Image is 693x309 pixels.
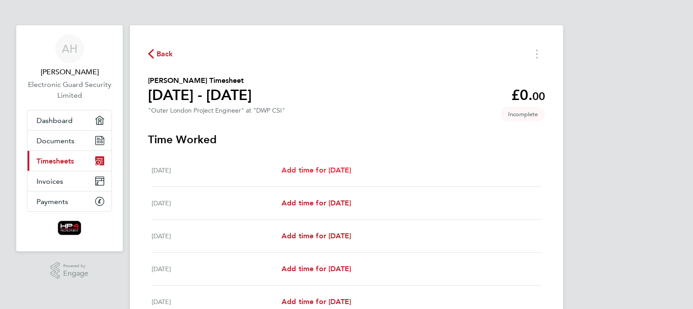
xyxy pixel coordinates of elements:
button: Timesheets Menu [529,47,545,61]
a: Add time for [DATE] [282,198,351,209]
span: Dashboard [37,116,73,125]
app-decimal: £0. [511,86,545,104]
div: [DATE] [152,231,282,241]
span: Add time for [DATE] [282,166,351,174]
span: Documents [37,136,74,145]
button: Back [148,48,173,59]
span: Engage [63,270,88,277]
span: Powered by [63,262,88,270]
a: AH[PERSON_NAME] [27,34,112,77]
span: Timesheets [37,157,74,165]
span: AH [62,43,78,55]
span: Payments [37,197,68,206]
a: Powered byEngage [51,262,89,279]
span: Back [157,49,173,59]
div: [DATE] [152,198,282,209]
a: Dashboard [28,110,111,130]
a: Add time for [DATE] [282,264,351,274]
span: Add time for [DATE] [282,297,351,306]
a: Go to home page [27,221,112,235]
a: Invoices [28,171,111,191]
a: Timesheets [28,151,111,171]
a: Add time for [DATE] [282,296,351,307]
a: Add time for [DATE] [282,165,351,176]
span: Add time for [DATE] [282,232,351,240]
div: [DATE] [152,296,282,307]
img: hp4recruitment-logo-retina.png [58,221,82,235]
span: Invoices [37,177,63,186]
a: Add time for [DATE] [282,231,351,241]
span: Adam Henson [27,67,112,77]
h3: Time Worked [148,132,545,147]
span: Add time for [DATE] [282,199,351,207]
div: [DATE] [152,264,282,274]
a: Payments [28,191,111,211]
nav: Main navigation [16,25,123,251]
h1: [DATE] - [DATE] [148,86,252,104]
a: Electronic Guard Security Limited [27,79,112,101]
a: Documents [28,131,111,150]
span: This timesheet is Incomplete. [501,107,545,122]
div: [DATE] [152,165,282,176]
span: 00 [532,90,545,103]
div: "Outer London Project Engineer" at "DWP CSI" [148,107,285,114]
h2: [PERSON_NAME] Timesheet [148,75,252,86]
span: Add time for [DATE] [282,264,351,273]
